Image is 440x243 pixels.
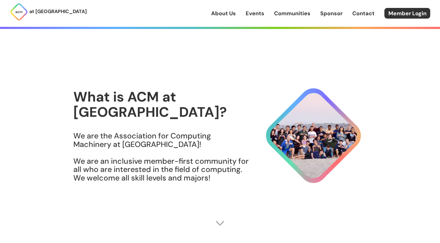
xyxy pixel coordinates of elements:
h1: What is ACM at [GEOGRAPHIC_DATA]? [73,89,249,120]
img: ACM Logo [10,3,28,21]
img: About Hero Image [249,83,367,189]
img: Scroll Arrow [215,219,225,228]
a: Communities [274,9,310,17]
h3: We are the Association for Computing Machinery at [GEOGRAPHIC_DATA]! We are an inclusive member-f... [73,132,249,182]
a: at [GEOGRAPHIC_DATA] [10,3,87,21]
a: Contact [352,9,375,17]
a: Sponsor [320,9,343,17]
p: at [GEOGRAPHIC_DATA] [29,8,87,16]
a: Member Login [384,8,430,19]
a: About Us [211,9,236,17]
a: Events [246,9,264,17]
